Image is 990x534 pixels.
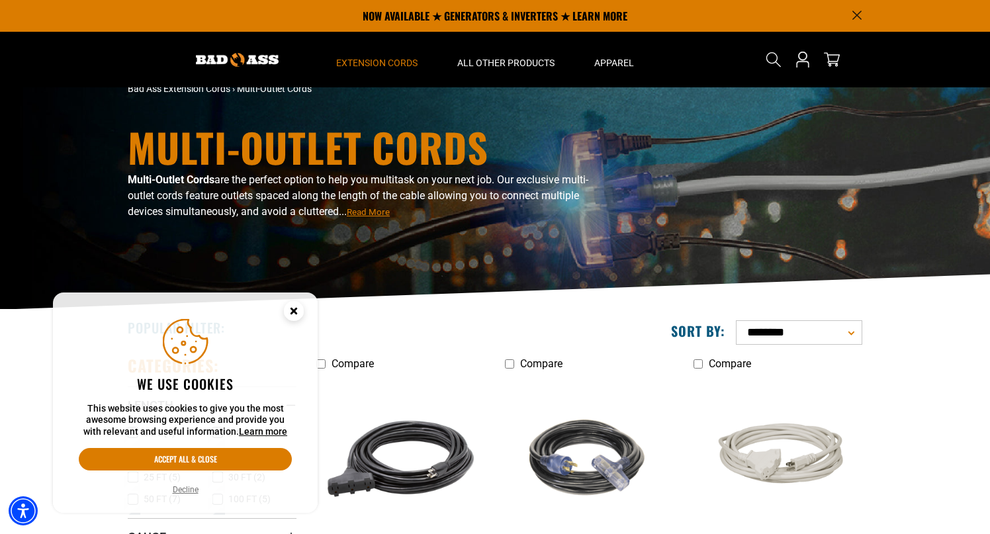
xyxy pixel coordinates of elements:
[316,32,437,87] summary: Extension Cords
[270,292,318,334] button: Close this option
[239,426,287,437] a: This website uses cookies to give you the most awesome browsing experience and provide you with r...
[520,357,562,370] span: Compare
[128,173,588,218] span: are the perfect option to help you multitask on your next job. Our exclusive multi-outlet cords f...
[128,83,230,94] a: Bad Ass Extension Cords
[196,53,279,67] img: Bad Ass Extension Cords
[79,403,292,438] p: This website uses cookies to give you the most awesome browsing experience and provide you with r...
[128,173,214,186] b: Multi-Outlet Cords
[709,357,751,370] span: Compare
[128,82,611,96] nav: breadcrumbs
[347,207,390,217] span: Read More
[9,496,38,525] div: Accessibility Menu
[79,448,292,470] button: Accept all & close
[594,57,634,69] span: Apparel
[694,408,861,510] img: white
[574,32,654,87] summary: Apparel
[792,32,813,87] a: Open this option
[169,483,202,496] button: Decline
[128,127,611,167] h1: Multi-Outlet Cords
[232,83,235,94] span: ›
[763,49,784,70] summary: Search
[457,57,555,69] span: All Other Products
[671,322,725,339] label: Sort by:
[53,292,318,513] aside: Cookie Consent
[79,375,292,392] h2: We use cookies
[237,83,312,94] span: Multi-Outlet Cords
[336,57,418,69] span: Extension Cords
[437,32,574,87] summary: All Other Products
[332,357,374,370] span: Compare
[821,52,842,67] a: cart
